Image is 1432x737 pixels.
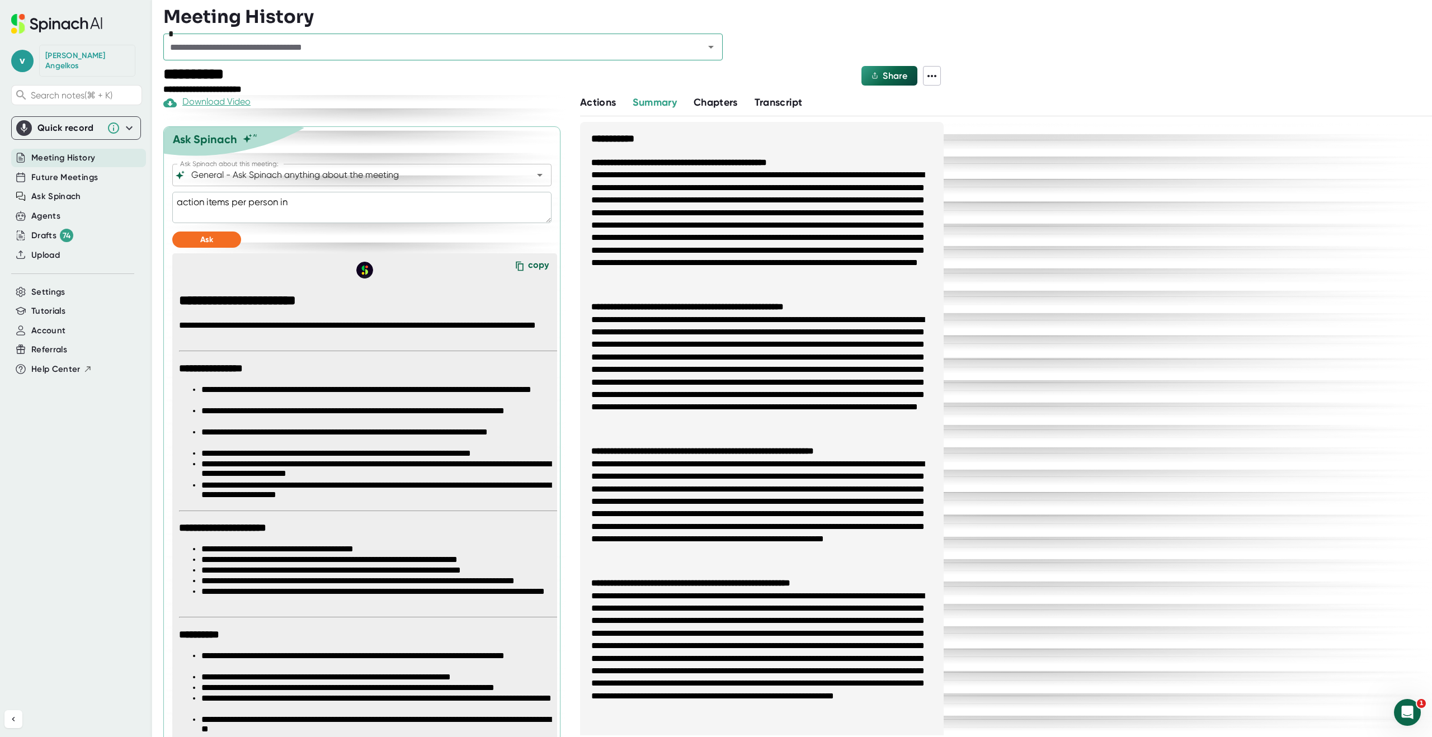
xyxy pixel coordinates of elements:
div: Valerie Angelkos [45,51,129,70]
input: What can we do to help? [189,167,515,183]
button: Collapse sidebar [4,710,22,728]
button: Tutorials [31,305,65,318]
button: Future Meetings [31,171,98,184]
span: Actions [580,96,616,108]
button: Ask [172,232,241,248]
div: 74 [60,229,73,242]
button: Transcript [755,95,803,110]
div: Quick record [16,117,136,139]
button: Agents [31,210,60,223]
button: Share [861,66,917,86]
button: Ask Spinach [31,190,81,203]
div: copy [528,259,549,275]
span: Transcript [755,96,803,108]
button: Chapters [694,95,738,110]
span: Summary [633,96,676,108]
button: Meeting History [31,152,95,164]
div: Ask Spinach [173,133,237,146]
button: Open [703,39,719,55]
div: Quick record [37,122,101,134]
span: Ask [200,235,213,244]
button: Help Center [31,363,92,376]
button: Settings [31,286,65,299]
button: Actions [580,95,616,110]
div: Download Video [163,96,251,110]
textarea: action items per person in [172,192,552,223]
span: v [11,50,34,72]
span: Help Center [31,363,81,376]
span: Search notes (⌘ + K) [31,90,139,101]
button: Drafts 74 [31,229,73,242]
span: Share [883,70,907,81]
button: Account [31,324,65,337]
div: Drafts [31,229,73,242]
button: Upload [31,249,60,262]
button: Summary [633,95,676,110]
iframe: Intercom live chat [1394,699,1421,726]
button: Referrals [31,343,67,356]
button: Open [532,167,548,183]
span: Chapters [694,96,738,108]
h3: Meeting History [163,6,314,27]
span: 1 [1417,699,1426,708]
